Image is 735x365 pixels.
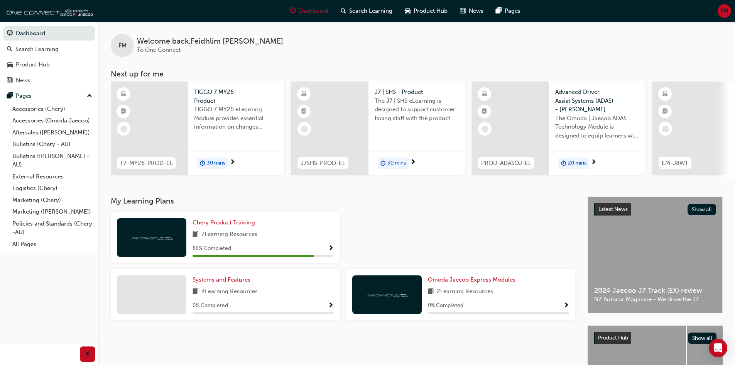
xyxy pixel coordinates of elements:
button: FM [718,4,731,18]
button: Show all [688,333,717,344]
span: Product Hub [598,334,628,341]
a: pages-iconPages [490,3,527,19]
a: All Pages [9,238,95,250]
a: PROD-ADASOJ-ELAdvanced Driver Assist Systems (ADAS) - [PERSON_NAME]The Omoda | Jaecoo ADAS Techno... [472,81,645,175]
span: 20 mins [568,159,586,168]
button: Show Progress [328,244,334,253]
a: Marketing (Chery) [9,194,95,206]
div: News [16,76,30,85]
button: Show all [688,204,716,215]
span: Welcome back , Feidhlim [PERSON_NAME] [137,37,283,46]
a: Product Hub [3,58,95,72]
a: Bulletins ([PERSON_NAME] - AU) [9,150,95,171]
span: next-icon [591,159,596,166]
a: Aftersales ([PERSON_NAME]) [9,127,95,139]
span: Chery Product Training [193,219,255,226]
span: 30 mins [207,159,225,168]
span: next-icon [230,159,235,166]
span: T7-MY26-PROD-EL [120,159,173,168]
span: learningRecordVerb_NONE-icon [301,126,308,132]
a: car-iconProduct Hub [399,3,454,19]
a: News [3,73,95,88]
span: prev-icon [85,350,91,359]
span: Latest News [598,206,628,212]
span: J7SHS-PROD-EL [301,159,345,168]
span: guage-icon [7,30,13,37]
span: learningResourceType_ELEARNING-icon [662,89,668,99]
a: Policies and Standards (Chery -AU) [9,218,95,238]
span: Pages [505,7,520,15]
img: oneconnect [130,234,173,241]
div: Open Intercom Messenger [709,339,727,357]
span: The Omoda | Jaecoo ADAS Technology Module is designed to equip learners with essential knowledge ... [555,114,639,140]
button: Pages [3,89,95,103]
span: 0 % Completed [193,301,228,310]
span: book-icon [193,287,198,297]
a: guage-iconDashboard [284,3,335,19]
span: EM-J8WT [662,159,688,168]
span: booktick-icon [662,107,668,117]
h3: My Learning Plans [111,197,575,205]
span: NZ Autocar Magazine - We drive the J7. [594,295,716,304]
span: learningResourceType_ELEARNING-icon [121,89,126,99]
div: Search Learning [15,45,59,54]
span: FM [720,7,728,15]
span: next-icon [410,159,416,166]
span: search-icon [341,6,346,16]
a: Latest NewsShow all [594,203,716,216]
span: 2024 Jaecoo J7 Track (EX) review [594,286,716,295]
span: booktick-icon [301,107,307,117]
a: External Resources [9,171,95,183]
span: learningRecordVerb_NONE-icon [482,126,488,132]
a: Accessories (Omoda Jaecoo) [9,115,95,127]
span: car-icon [7,61,13,68]
span: Dashboard [299,7,328,15]
span: learningRecordVerb_NONE-icon [662,126,669,132]
span: TIGGO 7 MY26 - Product [194,88,278,105]
span: Advanced Driver Assist Systems (ADAS) - [PERSON_NAME] [555,88,639,114]
span: duration-icon [200,158,205,168]
button: DashboardSearch LearningProduct HubNews [3,25,95,89]
div: Pages [16,92,32,100]
a: Accessories (Chery) [9,103,95,115]
span: The J7 | SHS eLearning is designed to support customer facing staff with the product and sales in... [375,97,459,123]
h3: Next up for me [98,70,735,78]
span: learningResourceType_ELEARNING-icon [301,89,307,99]
span: book-icon [428,287,434,297]
span: 7 Learning Resources [201,230,257,239]
a: Omoda Jaecoo Express Modules [428,275,519,284]
span: 30 mins [387,159,406,168]
span: Product Hub [414,7,448,15]
span: news-icon [7,77,13,84]
span: pages-icon [7,93,13,100]
button: Show Progress [328,301,334,311]
button: Show Progress [563,301,569,311]
a: Logistics (Chery) [9,182,95,194]
span: car-icon [405,6,411,16]
a: Systems and Features [193,275,253,284]
span: guage-icon [290,6,296,16]
a: J7SHS-PROD-ELJ7 | SHS - ProductThe J7 | SHS eLearning is designed to support customer facing staf... [291,81,465,175]
span: To One Connect [137,46,181,53]
span: Omoda Jaecoo Express Modules [428,276,515,283]
span: Show Progress [328,245,334,252]
span: Show Progress [328,302,334,309]
span: Systems and Features [193,276,250,283]
a: Product HubShow all [594,332,716,344]
a: news-iconNews [454,3,490,19]
img: oneconnect [366,291,408,298]
a: T7-MY26-PROD-ELTIGGO 7 MY26 - ProductTIGGO 7 MY26 eLearning Module provides essential information... [111,81,284,175]
a: search-iconSearch Learning [335,3,399,19]
span: 0 % Completed [428,301,463,310]
a: Marketing ([PERSON_NAME]) [9,206,95,218]
span: booktick-icon [482,107,487,117]
span: search-icon [7,46,12,53]
span: J7 | SHS - Product [375,88,459,97]
span: learningRecordVerb_NONE-icon [120,126,127,132]
span: book-icon [193,230,198,239]
a: Dashboard [3,26,95,41]
span: Search Learning [349,7,392,15]
span: TIGGO 7 MY26 eLearning Module provides essential information on changes introduced with the new M... [194,105,278,131]
span: booktick-icon [121,107,126,117]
